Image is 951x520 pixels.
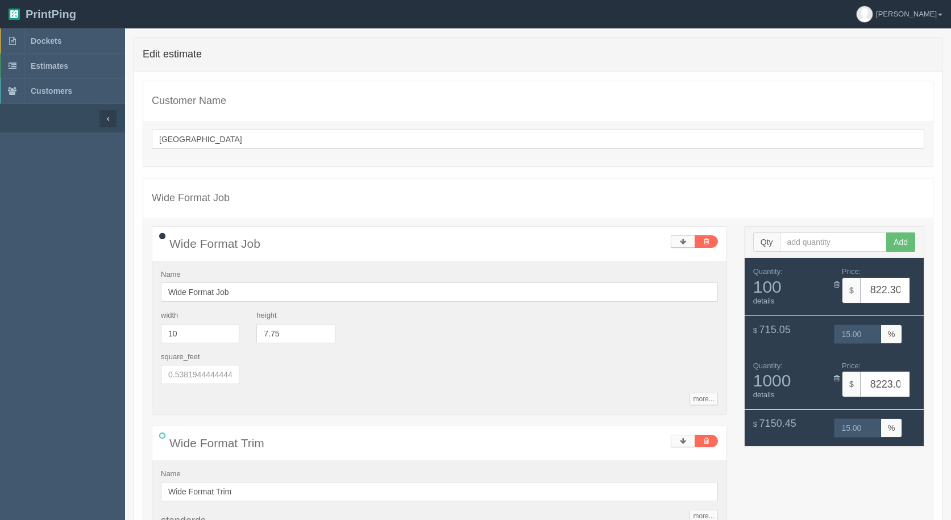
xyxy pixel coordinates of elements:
[31,36,61,45] span: Dockets
[886,232,915,252] button: Add
[842,277,861,303] span: $
[31,61,68,70] span: Estimates
[161,365,239,384] input: 0.5381944444444444
[842,361,861,370] span: Price:
[857,6,873,22] img: avatar_default-7531ab5dedf162e01f1e0bb0964e6a185e93c5c22dfe317fb01d7f8cd2b1632c.jpg
[842,267,861,276] span: Price:
[152,193,924,204] h4: Wide Format Job
[256,310,276,321] label: height
[9,9,20,20] img: logo-3e63b451c926e2ac314895c53de4908e5d424f24456219fb08d385ab2e579770.png
[143,49,933,60] h4: Edit estimate
[780,232,887,252] input: add quantity
[31,86,72,95] span: Customers
[759,418,796,429] span: 7150.45
[753,420,757,429] span: $
[759,324,791,335] span: 715.05
[753,361,783,370] span: Quantity:
[753,232,780,252] span: Qty
[152,95,924,107] h4: Customer Name
[753,277,826,296] span: 100
[881,325,902,344] span: %
[169,237,260,250] span: Wide Format Job
[161,352,200,363] label: square_feet
[753,326,757,335] span: $
[753,371,826,390] span: 1000
[161,469,181,480] label: Name
[753,390,775,399] a: details
[161,282,718,302] input: Name
[161,269,181,280] label: Name
[842,371,861,397] span: $
[690,393,717,405] a: more...
[753,267,783,276] span: Quantity:
[161,310,178,321] label: width
[161,482,718,501] input: Name
[881,418,902,438] span: %
[753,297,775,305] a: details
[169,436,264,450] span: Wide Format Trim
